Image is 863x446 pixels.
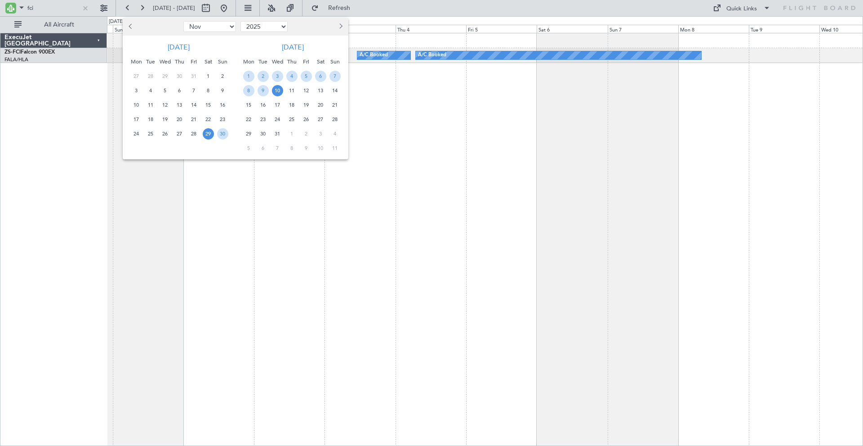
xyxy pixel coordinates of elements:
[143,69,158,83] div: 28-10-2025
[172,98,187,112] div: 13-11-2025
[215,69,230,83] div: 2-11-2025
[313,69,328,83] div: 6-12-2025
[174,71,185,82] span: 30
[315,128,326,140] span: 3
[172,112,187,126] div: 20-11-2025
[286,128,298,140] span: 1
[241,126,256,141] div: 29-12-2025
[270,83,285,98] div: 10-12-2025
[258,128,269,140] span: 30
[160,85,171,96] span: 5
[172,54,187,69] div: Thu
[285,69,299,83] div: 4-12-2025
[272,128,283,140] span: 31
[328,83,342,98] div: 14-12-2025
[329,128,341,140] span: 4
[270,126,285,141] div: 31-12-2025
[243,99,254,111] span: 15
[299,83,313,98] div: 12-12-2025
[256,141,270,155] div: 6-1-2026
[187,54,201,69] div: Fri
[217,128,228,140] span: 30
[158,83,172,98] div: 5-11-2025
[158,112,172,126] div: 19-11-2025
[143,98,158,112] div: 11-11-2025
[328,141,342,155] div: 11-1-2026
[145,128,156,140] span: 25
[328,112,342,126] div: 28-12-2025
[160,71,171,82] span: 29
[145,114,156,125] span: 18
[301,128,312,140] span: 2
[315,143,326,154] span: 10
[241,141,256,155] div: 5-1-2026
[203,85,214,96] span: 8
[286,71,298,82] span: 4
[243,143,254,154] span: 5
[301,85,312,96] span: 12
[240,21,288,32] select: Select year
[145,85,156,96] span: 4
[143,54,158,69] div: Tue
[272,114,283,125] span: 24
[174,85,185,96] span: 6
[301,143,312,154] span: 9
[329,85,341,96] span: 14
[241,54,256,69] div: Mon
[328,98,342,112] div: 21-12-2025
[143,83,158,98] div: 4-11-2025
[215,54,230,69] div: Sun
[160,99,171,111] span: 12
[285,112,299,126] div: 25-12-2025
[243,71,254,82] span: 1
[215,126,230,141] div: 30-11-2025
[188,85,200,96] span: 7
[201,54,215,69] div: Sat
[143,112,158,126] div: 18-11-2025
[272,99,283,111] span: 17
[188,99,200,111] span: 14
[301,71,312,82] span: 5
[256,69,270,83] div: 2-12-2025
[201,98,215,112] div: 15-11-2025
[299,98,313,112] div: 19-12-2025
[203,99,214,111] span: 15
[256,112,270,126] div: 23-12-2025
[174,128,185,140] span: 27
[313,112,328,126] div: 27-12-2025
[188,128,200,140] span: 28
[243,114,254,125] span: 22
[201,112,215,126] div: 22-11-2025
[187,83,201,98] div: 7-11-2025
[129,83,143,98] div: 3-11-2025
[241,69,256,83] div: 1-12-2025
[256,126,270,141] div: 30-12-2025
[203,71,214,82] span: 1
[286,99,298,111] span: 18
[131,85,142,96] span: 3
[243,128,254,140] span: 29
[241,112,256,126] div: 22-12-2025
[217,85,228,96] span: 9
[241,98,256,112] div: 15-12-2025
[299,126,313,141] div: 2-1-2026
[174,99,185,111] span: 13
[203,114,214,125] span: 22
[183,21,236,32] select: Select month
[187,69,201,83] div: 31-10-2025
[313,126,328,141] div: 3-1-2026
[256,98,270,112] div: 16-12-2025
[299,141,313,155] div: 9-1-2026
[172,126,187,141] div: 27-11-2025
[129,69,143,83] div: 27-10-2025
[313,141,328,155] div: 10-1-2026
[286,85,298,96] span: 11
[328,69,342,83] div: 7-12-2025
[217,71,228,82] span: 2
[174,114,185,125] span: 20
[145,71,156,82] span: 28
[285,83,299,98] div: 11-12-2025
[215,98,230,112] div: 16-11-2025
[286,114,298,125] span: 25
[187,98,201,112] div: 14-11-2025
